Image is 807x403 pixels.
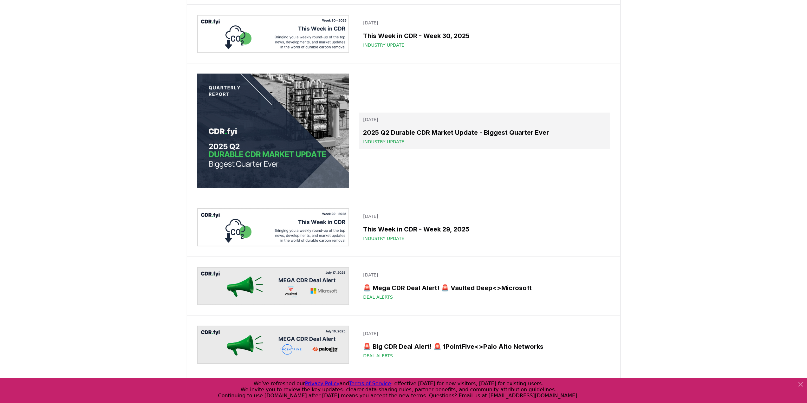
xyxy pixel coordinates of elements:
[363,294,393,300] span: Deal Alerts
[197,326,349,364] img: 🚨 Big CDR Deal Alert! 🚨 1PointFive<>Palo Alto Networks blog post image
[363,20,606,26] p: [DATE]
[363,342,606,351] h3: 🚨 Big CDR Deal Alert! 🚨 1PointFive<>Palo Alto Networks
[359,16,610,52] a: [DATE]This Week in CDR - Week 30, 2025Industry Update
[359,209,610,245] a: [DATE]This Week in CDR - Week 29, 2025Industry Update
[363,283,606,293] h3: 🚨 Mega CDR Deal Alert! 🚨 Vaulted Deep<>Microsoft
[197,267,349,305] img: 🚨 Mega CDR Deal Alert! 🚨 Vaulted Deep<>Microsoft blog post image
[197,208,349,246] img: This Week in CDR - Week 29, 2025 blog post image
[363,31,606,41] h3: This Week in CDR - Week 30, 2025
[197,15,349,53] img: This Week in CDR - Week 30, 2025 blog post image
[363,272,606,278] p: [DATE]
[363,330,606,337] p: [DATE]
[363,235,404,242] span: Industry Update
[363,353,393,359] span: Deal Alerts
[363,213,606,219] p: [DATE]
[363,224,606,234] h3: This Week in CDR - Week 29, 2025
[197,74,349,188] img: 2025 Q2 Durable CDR Market Update - Biggest Quarter Ever blog post image
[363,116,606,123] p: [DATE]
[359,268,610,304] a: [DATE]🚨 Mega CDR Deal Alert! 🚨 Vaulted Deep<>MicrosoftDeal Alerts
[363,128,606,137] h3: 2025 Q2 Durable CDR Market Update - Biggest Quarter Ever
[363,139,404,145] span: Industry Update
[359,113,610,149] a: [DATE]2025 Q2 Durable CDR Market Update - Biggest Quarter EverIndustry Update
[363,42,404,48] span: Industry Update
[359,327,610,363] a: [DATE]🚨 Big CDR Deal Alert! 🚨 1PointFive<>Palo Alto NetworksDeal Alerts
